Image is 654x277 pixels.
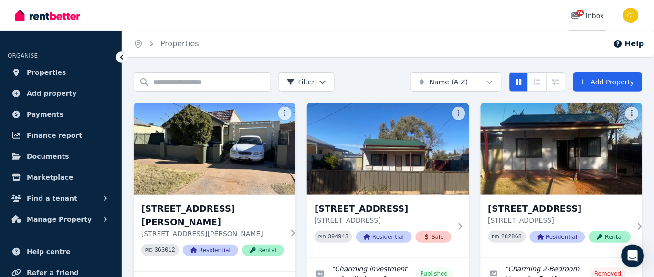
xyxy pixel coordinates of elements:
div: Inbox [571,11,604,21]
a: 106 Beryl St, Broken Hill[STREET_ADDRESS][PERSON_NAME][STREET_ADDRESS][PERSON_NAME]PID 363012Resi... [134,103,295,271]
img: Christos Fassoulidis [623,8,639,23]
nav: Breadcrumb [122,31,211,57]
a: Help centre [8,242,114,261]
button: Name (A-Z) [410,72,502,92]
p: [STREET_ADDRESS][PERSON_NAME] [141,229,284,238]
span: Help centre [27,246,71,257]
a: Marketplace [8,168,114,187]
button: Card view [509,72,528,92]
small: PID [492,234,500,239]
a: 161 Cornish Street, Broken Hill[STREET_ADDRESS][STREET_ADDRESS]PID 282868ResidentialRental [481,103,643,258]
span: Filter [287,77,315,87]
span: Manage Property [27,214,92,225]
code: 363012 [155,247,175,254]
span: Rental [589,231,631,243]
button: More options [625,107,639,120]
code: 282868 [502,234,522,240]
span: Add property [27,88,77,99]
span: Name (A-Z) [430,77,468,87]
a: Finance report [8,126,114,145]
button: Manage Property [8,210,114,229]
button: Help [613,38,644,50]
span: Properties [27,67,66,78]
a: Properties [160,39,199,48]
button: Compact list view [528,72,547,92]
img: RentBetter [15,8,80,22]
button: Find a tenant [8,189,114,208]
img: 161 Cornish Street, Broken Hill [481,103,643,195]
h3: [STREET_ADDRESS] [315,202,452,215]
a: Add property [8,84,114,103]
a: Payments [8,105,114,124]
span: 74 [577,10,584,16]
small: PID [145,247,153,253]
button: Filter [279,72,335,92]
a: 161 Cornish St, Broken Hill[STREET_ADDRESS][STREET_ADDRESS]PID 394943ResidentialSale [307,103,469,258]
p: [STREET_ADDRESS] [315,215,452,225]
span: Find a tenant [27,193,77,204]
a: Properties [8,63,114,82]
div: Open Intercom Messenger [622,245,644,267]
p: [STREET_ADDRESS] [488,215,631,225]
h3: [STREET_ADDRESS] [488,202,631,215]
img: 106 Beryl St, Broken Hill [134,103,295,195]
span: Documents [27,151,69,162]
img: 161 Cornish St, Broken Hill [307,103,469,195]
span: Residential [356,231,411,243]
span: Sale [416,231,452,243]
button: Expanded list view [547,72,566,92]
a: Documents [8,147,114,166]
span: Residential [183,245,238,256]
h3: [STREET_ADDRESS][PERSON_NAME] [141,202,284,229]
button: More options [278,107,292,120]
button: More options [452,107,465,120]
code: 394943 [328,234,348,240]
span: Residential [530,231,585,243]
span: Rental [242,245,284,256]
span: Payments [27,109,63,120]
span: ORGANISE [8,52,38,59]
span: Marketplace [27,172,73,183]
a: Add Property [573,72,643,92]
div: View options [509,72,566,92]
small: PID [318,234,326,239]
span: Finance report [27,130,82,141]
